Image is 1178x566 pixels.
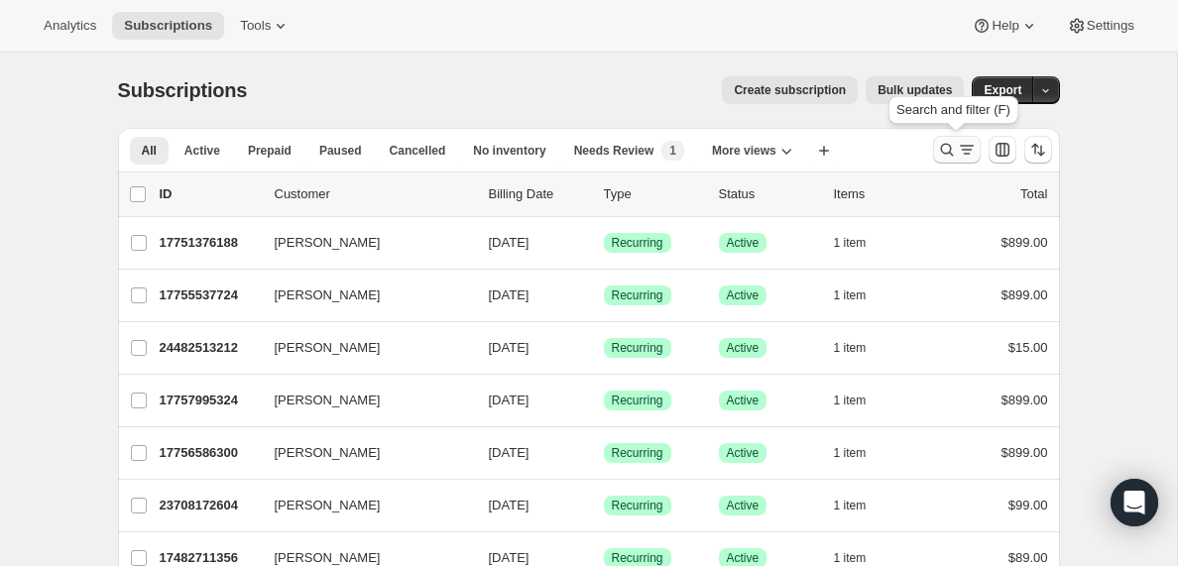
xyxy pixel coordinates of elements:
[1008,498,1048,512] span: $99.00
[489,235,530,250] span: [DATE]
[160,229,1048,257] div: 17751376188[PERSON_NAME][DATE]SuccessRecurringSuccessActive1 item$899.00
[275,338,381,358] span: [PERSON_NAME]
[118,79,248,101] span: Subscriptions
[489,184,588,204] p: Billing Date
[160,492,1048,519] div: 23708172604[PERSON_NAME][DATE]SuccessRecurringSuccessActive1 item$99.00
[473,143,545,159] span: No inventory
[612,393,663,408] span: Recurring
[275,443,381,463] span: [PERSON_NAME]
[727,393,760,408] span: Active
[1001,393,1048,407] span: $899.00
[719,184,818,204] p: Status
[727,340,760,356] span: Active
[972,76,1033,104] button: Export
[834,393,867,408] span: 1 item
[263,437,461,469] button: [PERSON_NAME]
[612,498,663,513] span: Recurring
[727,287,760,303] span: Active
[1087,18,1134,34] span: Settings
[712,143,776,159] span: More views
[160,338,259,358] p: 24482513212
[669,143,676,159] span: 1
[878,82,952,98] span: Bulk updates
[612,287,663,303] span: Recurring
[1008,340,1048,355] span: $15.00
[228,12,302,40] button: Tools
[574,143,654,159] span: Needs Review
[160,443,259,463] p: 17756586300
[32,12,108,40] button: Analytics
[160,184,1048,204] div: IDCustomerBilling DateTypeStatusItemsTotal
[734,82,846,98] span: Create subscription
[275,496,381,515] span: [PERSON_NAME]
[489,393,530,407] span: [DATE]
[960,12,1050,40] button: Help
[160,391,259,410] p: 17757995324
[240,18,271,34] span: Tools
[722,76,858,104] button: Create subscription
[834,235,867,251] span: 1 item
[933,136,981,164] button: Search and filter results
[263,227,461,259] button: [PERSON_NAME]
[1001,287,1048,302] span: $899.00
[834,387,888,414] button: 1 item
[604,184,703,204] div: Type
[727,498,760,513] span: Active
[142,143,157,159] span: All
[160,334,1048,362] div: 24482513212[PERSON_NAME][DATE]SuccessRecurringSuccessActive1 item$15.00
[834,282,888,309] button: 1 item
[160,439,1048,467] div: 17756586300[PERSON_NAME][DATE]SuccessRecurringSuccessActive1 item$899.00
[989,136,1016,164] button: Customize table column order and visibility
[160,496,259,515] p: 23708172604
[612,235,663,251] span: Recurring
[1008,550,1048,565] span: $89.00
[834,498,867,513] span: 1 item
[489,445,530,460] span: [DATE]
[275,391,381,410] span: [PERSON_NAME]
[992,18,1018,34] span: Help
[1024,136,1052,164] button: Sort the results
[727,235,760,251] span: Active
[275,285,381,305] span: [PERSON_NAME]
[263,280,461,311] button: [PERSON_NAME]
[1111,479,1158,526] div: Open Intercom Messenger
[160,233,259,253] p: 17751376188
[834,229,888,257] button: 1 item
[489,550,530,565] span: [DATE]
[834,287,867,303] span: 1 item
[160,387,1048,414] div: 17757995324[PERSON_NAME][DATE]SuccessRecurringSuccessActive1 item$899.00
[1055,12,1146,40] button: Settings
[489,340,530,355] span: [DATE]
[834,445,867,461] span: 1 item
[1001,235,1048,250] span: $899.00
[700,137,804,165] button: More views
[834,334,888,362] button: 1 item
[489,287,530,302] span: [DATE]
[1020,184,1047,204] p: Total
[834,340,867,356] span: 1 item
[263,332,461,364] button: [PERSON_NAME]
[834,550,867,566] span: 1 item
[390,143,446,159] span: Cancelled
[727,445,760,461] span: Active
[263,490,461,521] button: [PERSON_NAME]
[275,233,381,253] span: [PERSON_NAME]
[612,445,663,461] span: Recurring
[984,82,1021,98] span: Export
[489,498,530,512] span: [DATE]
[124,18,212,34] span: Subscriptions
[834,492,888,519] button: 1 item
[866,76,964,104] button: Bulk updates
[112,12,224,40] button: Subscriptions
[160,282,1048,309] div: 17755537724[PERSON_NAME][DATE]SuccessRecurringSuccessActive1 item$899.00
[184,143,220,159] span: Active
[834,184,933,204] div: Items
[319,143,362,159] span: Paused
[263,385,461,416] button: [PERSON_NAME]
[160,285,259,305] p: 17755537724
[612,340,663,356] span: Recurring
[275,184,473,204] p: Customer
[834,439,888,467] button: 1 item
[727,550,760,566] span: Active
[44,18,96,34] span: Analytics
